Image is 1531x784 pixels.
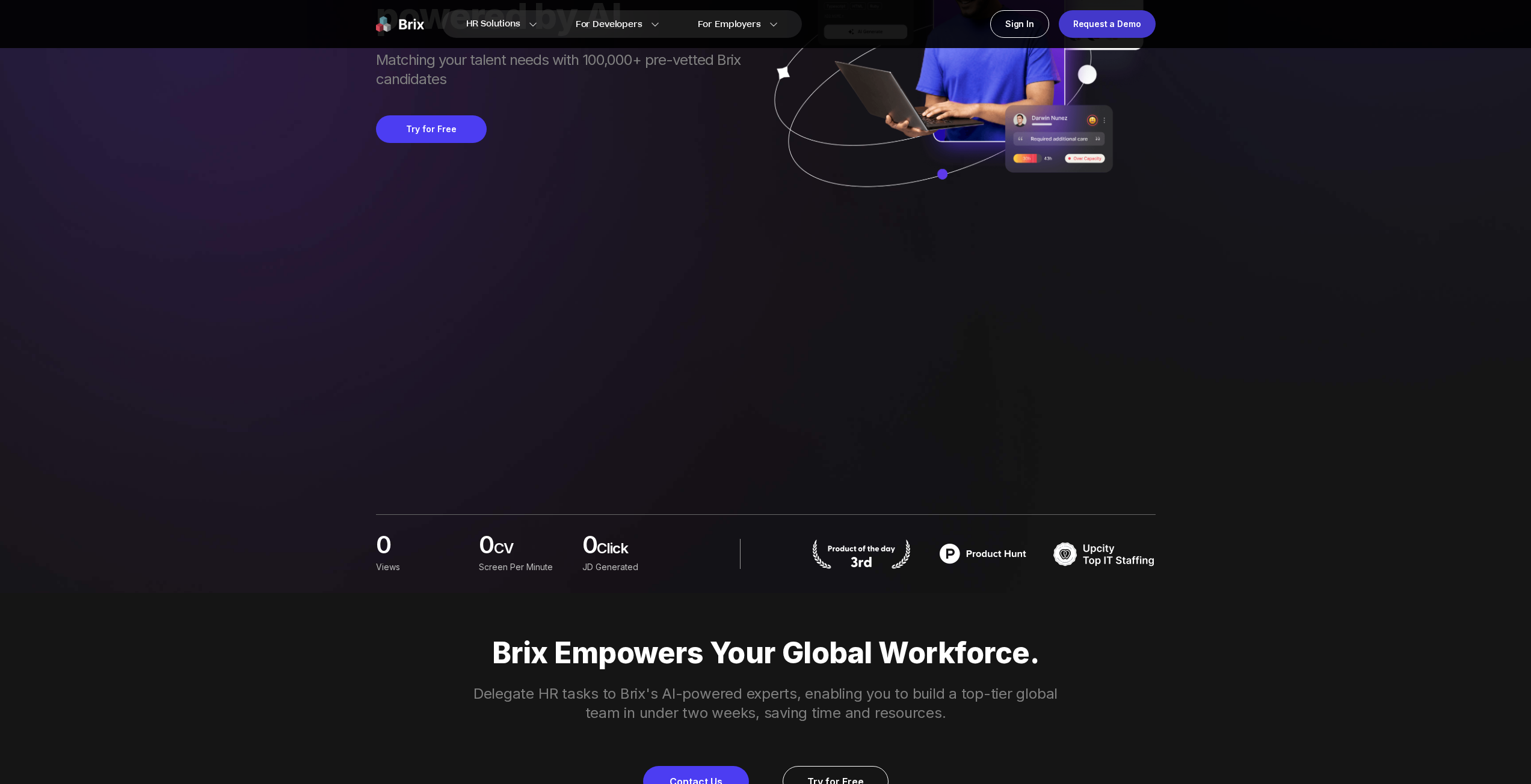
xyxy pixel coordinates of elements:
[479,534,493,558] span: 0
[466,14,520,34] span: HR Solutions
[458,684,1074,723] p: Delegate HR tasks to Brix's AI-powered experts, enabling you to build a top-tier global team in u...
[479,561,567,574] div: screen per minute
[582,534,596,558] span: 0
[576,18,642,31] span: For Developers
[582,561,670,574] div: JD Generated
[597,539,671,563] span: Click
[493,539,567,563] span: CV
[333,636,1199,670] p: Brix Empowers Your Global Workforce.
[698,18,761,31] span: For Employers
[376,50,753,91] span: Matching your talent needs with 100,000+ pre-vetted Brix candidates
[932,539,1034,569] img: product hunt badge
[1059,10,1156,38] a: Request a Demo
[1053,539,1156,569] img: TOP IT STAFFING
[376,534,390,555] span: 0
[990,10,1049,38] a: Sign In
[376,115,487,143] button: Try for Free
[376,561,464,574] div: Views
[810,539,913,569] img: product hunt badge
